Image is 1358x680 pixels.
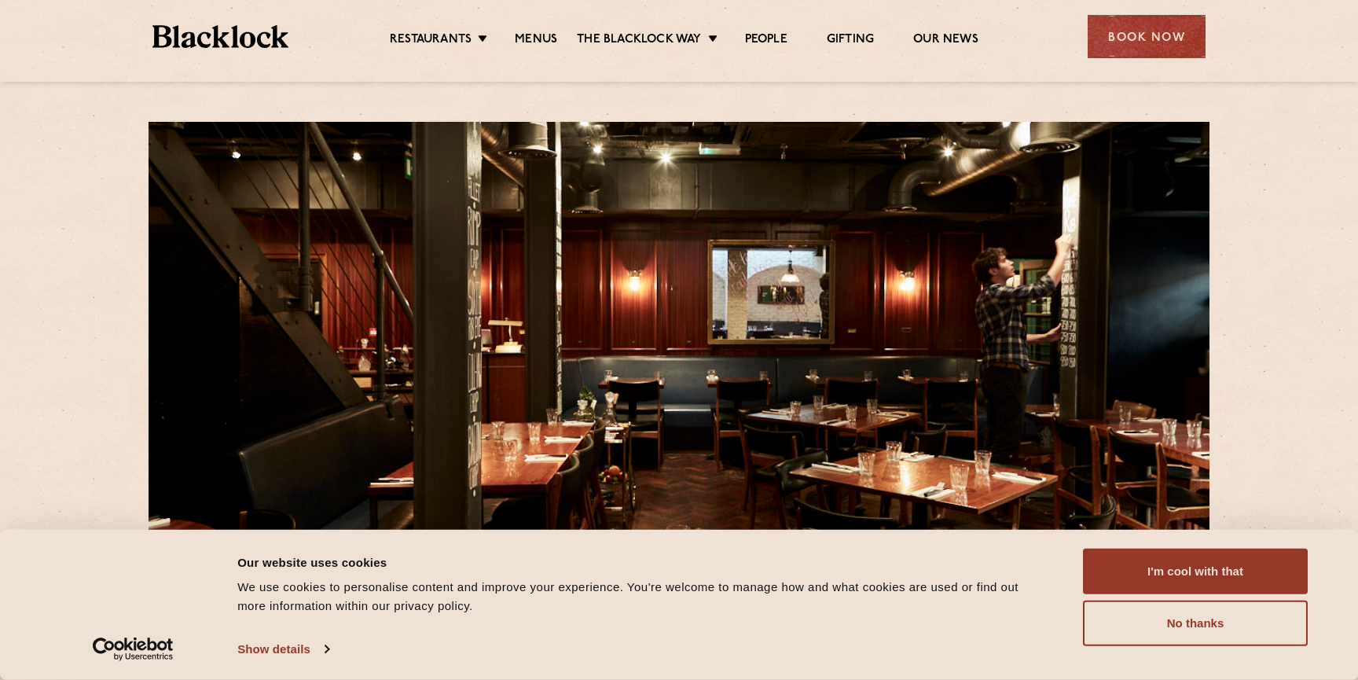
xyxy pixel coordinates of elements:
div: We use cookies to personalise content and improve your experience. You're welcome to manage how a... [237,578,1048,616]
a: Gifting [827,32,874,50]
a: Our News [913,32,978,50]
button: I'm cool with that [1083,549,1308,594]
div: Book Now [1088,15,1206,58]
a: People [745,32,787,50]
a: Menus [515,32,557,50]
a: Usercentrics Cookiebot - opens in a new window [64,638,202,661]
img: BL_Textured_Logo-footer-cropped.svg [152,25,288,48]
button: No thanks [1083,601,1308,646]
div: Our website uses cookies [237,553,1048,572]
a: Restaurants [390,32,472,50]
a: Show details [237,638,328,661]
a: The Blacklock Way [577,32,701,50]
